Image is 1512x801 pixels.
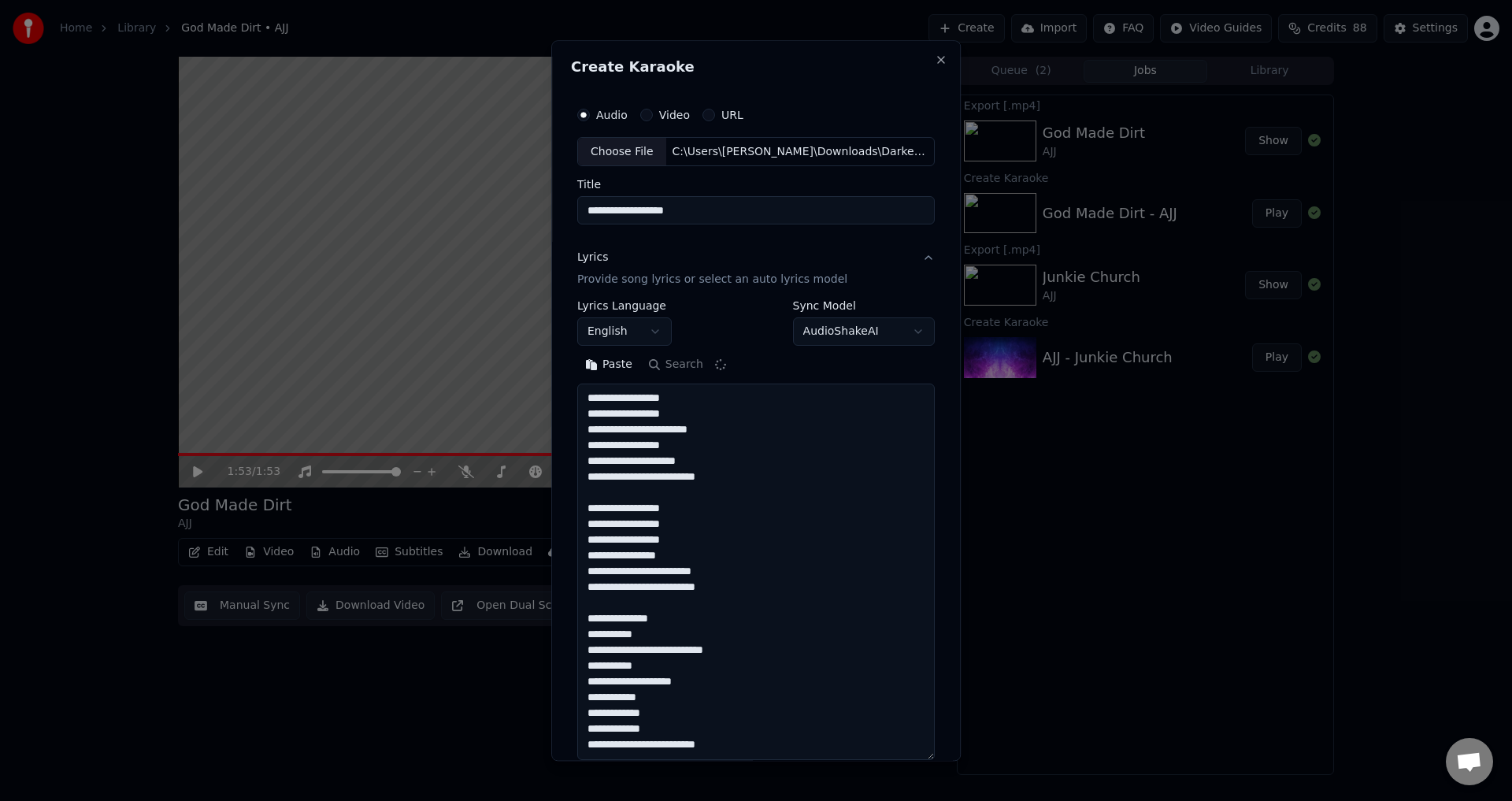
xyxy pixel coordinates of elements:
label: URL [721,109,743,121]
div: Choose File [578,138,666,166]
div: C:\Users\[PERSON_NAME]\Downloads\Darkest Heart - AJJ.mp3 [666,144,934,160]
h2: Create Karaoke [571,60,941,74]
label: Title [577,180,935,191]
label: Video [659,109,690,121]
div: Lyrics [577,250,608,266]
label: Sync Model [793,301,935,312]
button: LyricsProvide song lyrics or select an auto lyrics model [577,238,935,301]
div: LyricsProvide song lyrics or select an auto lyrics model [577,301,935,773]
label: Lyrics Language [577,301,672,312]
p: Provide song lyrics or select an auto lyrics model [577,273,847,288]
label: Audio [596,109,628,121]
button: Paste [577,353,640,378]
